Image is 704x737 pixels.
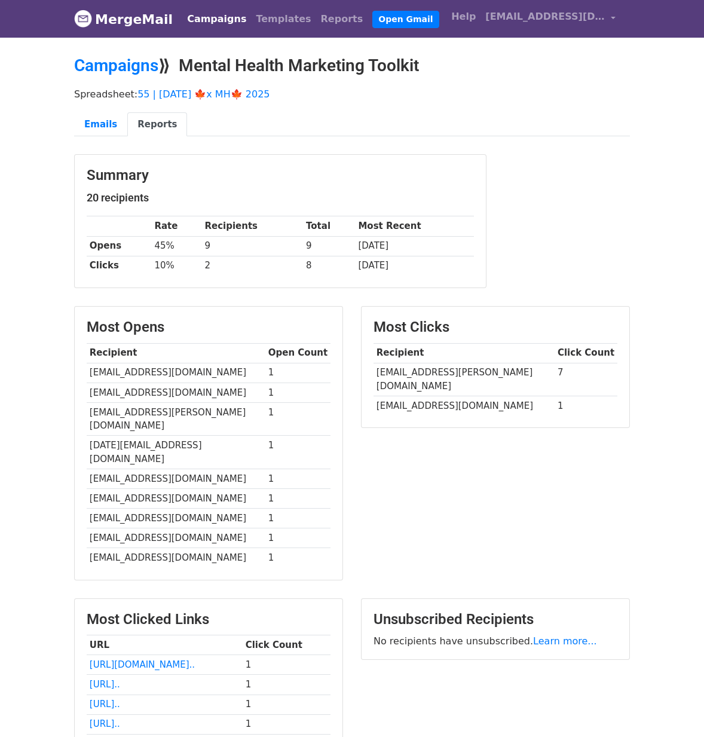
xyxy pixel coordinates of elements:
td: [EMAIL_ADDRESS][DOMAIN_NAME] [87,528,265,548]
a: Campaigns [74,56,158,75]
td: 1 [243,655,330,675]
a: [URL].. [90,718,120,729]
a: [URL].. [90,699,120,710]
td: 1 [265,363,330,383]
th: Most Recent [356,216,474,236]
td: 1 [243,695,330,714]
a: [URL][DOMAIN_NAME].. [90,659,195,670]
td: 10% [152,256,202,276]
h3: Summary [87,167,474,184]
td: 1 [243,714,330,734]
td: 9 [202,236,304,256]
a: MergeMail [74,7,173,32]
td: [EMAIL_ADDRESS][DOMAIN_NAME] [87,548,265,568]
span: [EMAIL_ADDRESS][DOMAIN_NAME] [485,10,605,24]
iframe: Chat Widget [644,680,704,737]
h3: Most Clicks [374,319,617,336]
td: 45% [152,236,202,256]
a: Help [446,5,480,29]
td: 7 [555,363,617,396]
h3: Unsubscribed Recipients [374,611,617,628]
img: MergeMail logo [74,10,92,27]
td: [EMAIL_ADDRESS][DOMAIN_NAME] [87,489,265,509]
p: No recipients have unsubscribed. [374,635,617,647]
td: 9 [303,236,355,256]
h3: Most Clicked Links [87,611,330,628]
th: Clicks [87,256,152,276]
th: Open Count [265,343,330,363]
td: [EMAIL_ADDRESS][DOMAIN_NAME] [87,469,265,489]
th: Rate [152,216,202,236]
td: 2 [202,256,304,276]
a: Reports [127,112,187,137]
h3: Most Opens [87,319,330,336]
td: 1 [555,396,617,416]
a: Reports [316,7,368,31]
h5: 20 recipients [87,191,474,204]
td: [DATE] [356,256,474,276]
td: [DATE][EMAIL_ADDRESS][DOMAIN_NAME] [87,436,265,469]
th: Opens [87,236,152,256]
a: 55 | [DATE] 🍁x MH🍁 2025 [137,88,270,100]
h2: ⟫ Mental Health Marketing Toolkit [74,56,630,76]
th: Click Count [243,635,330,655]
th: Recipient [374,343,555,363]
td: [EMAIL_ADDRESS][DOMAIN_NAME] [87,509,265,528]
td: 1 [265,489,330,509]
td: 1 [265,383,330,402]
a: [URL].. [90,679,120,690]
a: Learn more... [533,635,597,647]
td: 1 [265,509,330,528]
td: 1 [265,436,330,469]
a: [EMAIL_ADDRESS][DOMAIN_NAME] [480,5,620,33]
td: [EMAIL_ADDRESS][PERSON_NAME][DOMAIN_NAME] [87,402,265,436]
td: [EMAIL_ADDRESS][PERSON_NAME][DOMAIN_NAME] [374,363,555,396]
td: [EMAIL_ADDRESS][DOMAIN_NAME] [87,383,265,402]
th: Total [303,216,355,236]
a: Emails [74,112,127,137]
p: Spreadsheet: [74,88,630,100]
td: 8 [303,256,355,276]
td: [EMAIL_ADDRESS][DOMAIN_NAME] [87,363,265,383]
td: 1 [265,528,330,548]
td: 1 [243,675,330,695]
th: Click Count [555,343,617,363]
a: Campaigns [182,7,251,31]
th: Recipients [202,216,304,236]
td: [EMAIL_ADDRESS][DOMAIN_NAME] [374,396,555,416]
td: [DATE] [356,236,474,256]
th: Recipient [87,343,265,363]
a: Open Gmail [372,11,439,28]
a: Templates [251,7,316,31]
td: 1 [265,548,330,568]
td: 1 [265,402,330,436]
th: URL [87,635,243,655]
td: 1 [265,469,330,489]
